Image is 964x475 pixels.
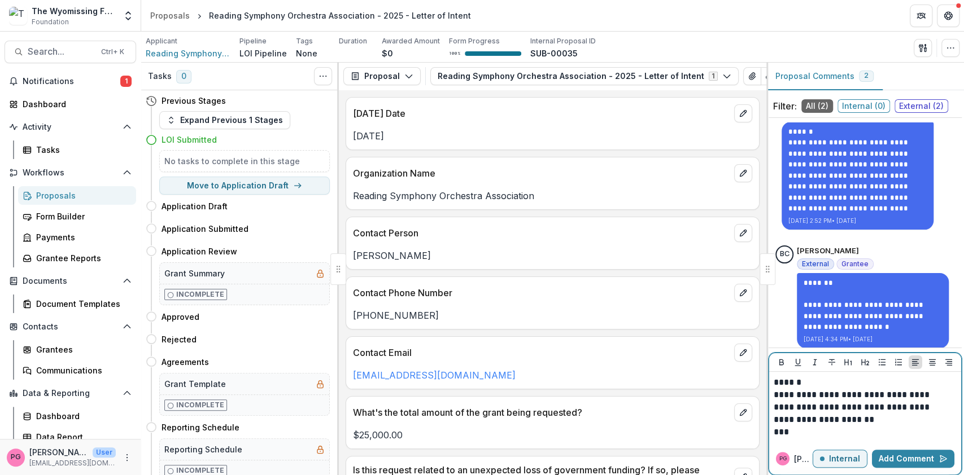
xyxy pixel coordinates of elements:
[734,104,752,122] button: edit
[5,41,136,63] button: Search...
[146,47,230,59] a: Reading Symphony Orchestra Association
[164,443,242,455] h5: Reporting Schedule
[296,47,317,59] p: None
[734,344,752,362] button: edit
[18,340,136,359] a: Grantees
[164,267,225,279] h5: Grant Summary
[162,333,197,345] h4: Rejected
[9,7,27,25] img: The Wyomissing Foundation
[353,189,752,203] p: Reading Symphony Orchestra Association
[159,177,330,195] button: Move to Application Draft
[926,355,939,369] button: Align Center
[146,7,476,24] nav: breadcrumb
[775,355,788,369] button: Bold
[36,190,127,201] div: Proposals
[430,67,739,85] button: Reading Symphony Orchestra Association - 2025 - Letter of Intent1
[788,217,927,225] p: [DATE] 2:52 PM • [DATE]
[209,10,471,21] div: Reading Symphony Orchestra Association - 2025 - Letter of Intent
[779,456,787,461] div: Pat Giles
[797,245,859,257] p: [PERSON_NAME]
[353,129,752,143] p: [DATE]
[23,276,118,286] span: Documents
[794,453,813,465] p: [PERSON_NAME]
[32,5,116,17] div: The Wyomissing Foundation
[36,344,127,355] div: Grantees
[841,260,869,268] span: Grantee
[296,36,313,46] p: Tags
[146,36,177,46] p: Applicant
[23,98,127,110] div: Dashboard
[314,67,332,85] button: Toggle View Cancelled Tasks
[780,250,789,258] div: Brent Chancellor
[5,272,136,290] button: Open Documents
[449,50,460,58] p: 100 %
[804,335,942,344] p: [DATE] 4:34 PM • [DATE]
[5,384,136,402] button: Open Data & Reporting
[11,454,21,461] div: Pat Giles
[864,72,869,80] span: 2
[239,36,267,46] p: Pipeline
[120,5,136,27] button: Open entity switcher
[18,428,136,446] a: Data Report
[23,322,118,332] span: Contacts
[18,140,136,159] a: Tasks
[382,47,393,59] p: $0
[382,36,440,46] p: Awarded Amount
[120,76,132,87] span: 1
[36,231,127,243] div: Payments
[791,355,805,369] button: Underline
[801,99,833,113] span: All ( 2 )
[858,355,872,369] button: Heading 2
[353,286,730,300] p: Contact Phone Number
[99,46,127,58] div: Ctrl + K
[872,450,954,468] button: Add Comment
[353,346,730,359] p: Contact Email
[176,289,224,300] p: Incomplete
[18,249,136,267] a: Grantee Reports
[910,5,932,27] button: Partners
[5,164,136,182] button: Open Workflows
[937,5,959,27] button: Get Help
[734,284,752,302] button: edit
[32,17,69,27] span: Foundation
[176,400,224,410] p: Incomplete
[339,36,367,46] p: Duration
[164,155,325,167] h5: No tasks to complete in this stage
[18,407,136,425] a: Dashboard
[162,134,217,146] h4: LOI Submitted
[176,70,191,83] span: 0
[743,67,761,85] button: View Attached Files
[353,406,730,419] p: What's the total amount of the grant being requested?
[36,210,127,222] div: Form Builder
[162,311,199,323] h4: Approved
[36,364,127,376] div: Communications
[23,168,118,178] span: Workflows
[5,72,136,90] button: Notifications1
[802,260,829,268] span: External
[164,378,226,390] h5: Grant Template
[353,249,752,262] p: [PERSON_NAME]
[353,107,730,120] p: [DATE] Date
[36,410,127,422] div: Dashboard
[23,122,118,132] span: Activity
[813,450,867,468] button: Internal
[734,224,752,242] button: edit
[162,421,239,433] h4: Reporting Schedule
[895,99,948,113] span: External ( 2 )
[36,298,127,310] div: Document Templates
[734,403,752,421] button: edit
[5,118,136,136] button: Open Activity
[28,46,94,57] span: Search...
[829,454,860,464] p: Internal
[892,355,905,369] button: Ordered List
[36,144,127,156] div: Tasks
[23,77,120,86] span: Notifications
[120,451,134,464] button: More
[239,47,287,59] p: LOI Pipeline
[530,36,596,46] p: Internal Proposal ID
[36,252,127,264] div: Grantee Reports
[353,370,516,381] a: [EMAIL_ADDRESS][DOMAIN_NAME]
[808,355,822,369] button: Italicize
[159,111,290,129] button: Expand Previous 1 Stages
